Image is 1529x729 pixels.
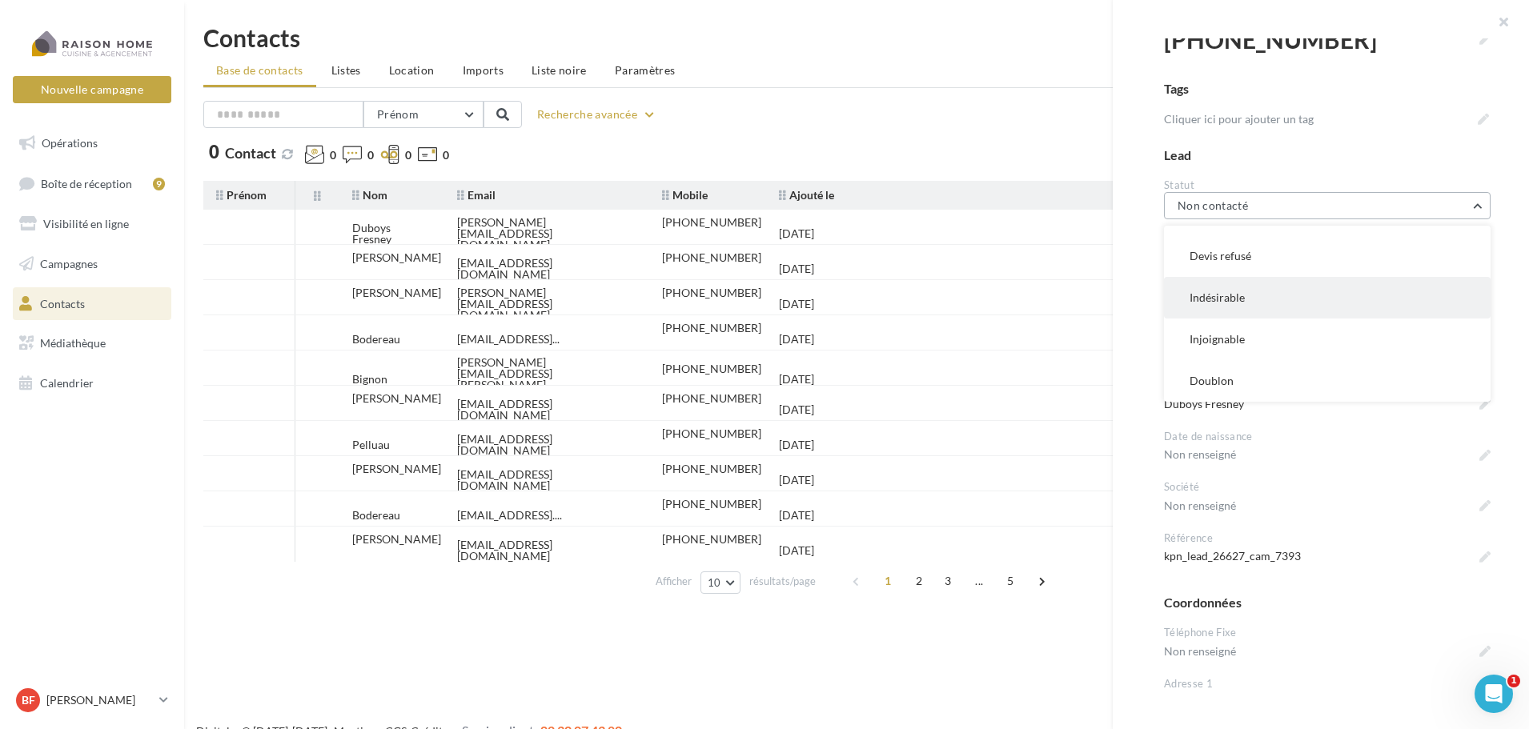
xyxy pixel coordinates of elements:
[352,222,431,245] div: Duboys Fresney
[779,439,814,451] div: [DATE]
[352,287,441,298] div: [PERSON_NAME]
[443,147,449,163] span: 0
[1164,495,1491,517] span: Non renseigné
[1164,80,1491,98] div: Tags
[1164,479,1491,495] div: Société
[389,63,435,77] span: Location
[779,334,814,345] div: [DATE]
[1164,235,1491,277] button: Devis refusé
[40,336,106,350] span: Médiathèque
[779,510,814,521] div: [DATE]
[779,374,814,385] div: [DATE]
[457,434,636,456] div: [EMAIL_ADDRESS][DOMAIN_NAME]
[457,510,562,521] span: [EMAIL_ADDRESS]....
[330,147,336,163] span: 0
[405,147,411,163] span: 0
[1178,198,1248,212] span: Non contacté
[457,287,636,321] div: [PERSON_NAME][EMAIL_ADDRESS][DOMAIN_NAME]
[457,258,636,280] div: [EMAIL_ADDRESS][DOMAIN_NAME]
[457,217,636,250] div: [PERSON_NAME][EMAIL_ADDRESS][DOMAIN_NAME]
[875,568,901,594] span: 1
[1164,625,1491,640] div: Téléphone Fixe
[463,63,504,77] span: Imports
[352,334,400,345] div: Bodereau
[1190,374,1234,387] span: Doublon
[1164,146,1491,165] div: Lead
[662,363,761,375] div: [PHONE_NUMBER]
[40,296,85,310] span: Contacts
[457,399,636,421] div: [EMAIL_ADDRESS][DOMAIN_NAME]
[966,568,992,594] span: ...
[457,539,636,562] div: [EMAIL_ADDRESS][DOMAIN_NAME]
[1164,443,1491,466] span: Non renseigné
[1164,429,1491,444] div: Date de naissance
[42,136,98,150] span: Opérations
[662,534,761,545] div: [PHONE_NUMBER]
[331,63,361,77] span: Listes
[1164,676,1491,691] div: Adresse 1
[43,217,129,230] span: Visibilité en ligne
[457,357,636,402] div: [PERSON_NAME][EMAIL_ADDRESS][PERSON_NAME][DOMAIN_NAME]
[662,393,761,404] div: [PHONE_NUMBER]
[377,107,419,121] span: Prénom
[1164,594,1491,612] div: Coordonnées
[352,393,441,404] div: [PERSON_NAME]
[662,287,761,298] div: [PHONE_NUMBER]
[209,143,219,161] span: 0
[1164,545,1491,567] span: kpn_lead_26627_cam_7393
[779,188,834,202] span: Ajouté le
[216,188,267,202] span: Prénom
[203,26,1510,50] h1: Contacts
[352,252,441,263] div: [PERSON_NAME]
[662,188,708,202] span: Mobile
[1164,691,1491,713] span: Non renseigné
[40,376,94,390] span: Calendrier
[779,263,814,274] div: [DATE]
[708,576,721,589] span: 10
[1164,531,1491,546] div: Référence
[700,571,741,594] button: 10
[662,217,761,228] div: [PHONE_NUMBER]
[1164,277,1491,318] button: Indésirable
[1190,332,1245,346] span: Injoignable
[906,568,932,594] span: 2
[352,463,441,475] div: [PERSON_NAME]
[13,76,171,103] button: Nouvelle campagne
[46,692,153,708] p: [PERSON_NAME]
[22,692,35,708] span: BF
[779,228,814,239] div: [DATE]
[10,126,175,160] a: Opérations
[41,176,132,190] span: Boîte de réception
[367,147,374,163] span: 0
[662,463,761,475] div: [PHONE_NUMBER]
[457,469,636,491] div: [EMAIL_ADDRESS][DOMAIN_NAME]
[1475,675,1513,713] iframe: Intercom live chat
[1190,290,1245,304] span: Indésirable
[662,322,761,334] div: [PHONE_NUMBER]
[749,574,816,589] span: résultats/page
[10,166,175,201] a: Boîte de réception9
[935,568,961,594] span: 3
[1164,111,1471,127] p: Cliquer ici pour ajouter un tag
[10,367,175,400] a: Calendrier
[656,574,692,589] span: Afficher
[352,439,390,451] div: Pelluau
[779,404,814,415] div: [DATE]
[1190,249,1251,262] span: Devis refusé
[662,252,761,263] div: [PHONE_NUMBER]
[1164,318,1491,360] button: Injoignable
[352,534,441,545] div: [PERSON_NAME]
[10,207,175,241] a: Visibilité en ligne
[153,178,165,190] div: 9
[1164,360,1491,402] button: Doublon
[615,63,676,77] span: Paramètres
[13,685,171,715] a: BF [PERSON_NAME]
[1164,640,1491,663] span: Non renseigné
[1164,393,1491,415] span: Duboys Fresney
[225,144,276,162] span: Contact
[531,105,663,124] button: Recherche avancée
[10,247,175,281] a: Campagnes
[532,63,587,77] span: Liste noire
[1164,178,1491,193] div: Statut
[363,101,484,128] button: Prénom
